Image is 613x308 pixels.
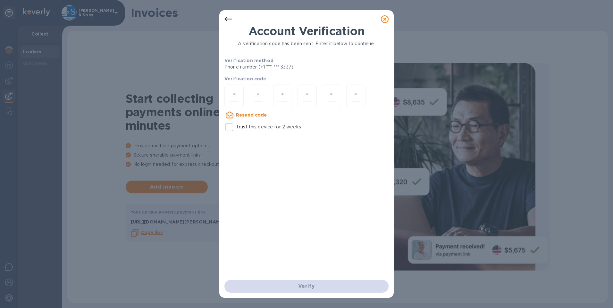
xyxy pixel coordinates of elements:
p: Verification code [224,76,389,82]
p: Phone number (+1 *** *** 3337) [224,64,342,70]
u: Resend code [236,112,267,118]
p: A verification code has been sent. Enter it below to continue. [224,40,389,47]
h1: Account Verification [224,24,389,38]
b: Verification method [224,58,273,63]
p: Trust this device for 2 weeks [236,124,301,130]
